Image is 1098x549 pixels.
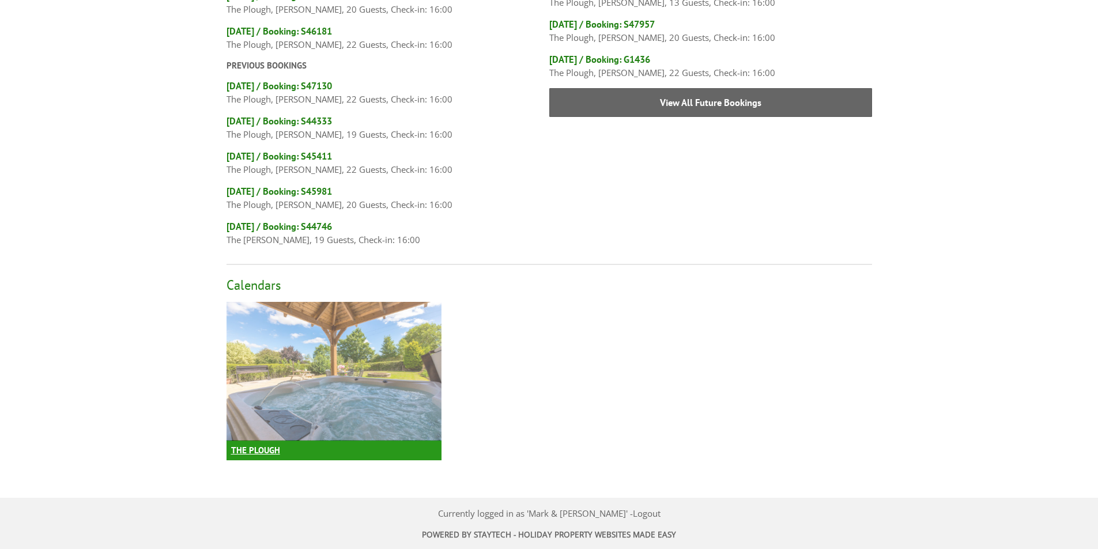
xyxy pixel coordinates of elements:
p: The Plough, [PERSON_NAME], 20 Guests, Check-in: 16:00 [227,198,549,211]
h4: [DATE] / Booking: S44746 [227,220,549,233]
h4: [DATE] / Booking: G1436 [549,53,872,66]
a: Powered by StayTech - Holiday property websites made easy [422,529,676,540]
h2: Calendars [227,277,872,293]
a: The Plough [227,302,442,460]
p: The Plough, [PERSON_NAME], 20 Guests, Check-in: 16:00 [227,2,549,16]
h3: Previous Bookings [227,60,549,71]
a: [DATE] / Booking: G1436 The Plough, [PERSON_NAME], 22 Guests, Check-in: 16:00 [549,53,872,79]
a: [DATE] / Booking: S47957 The Plough, [PERSON_NAME], 20 Guests, Check-in: 16:00 [549,18,872,44]
h4: [DATE] / Booking: S45981 [227,185,549,198]
a: View All Future Bookings [549,88,872,117]
p: The Plough, [PERSON_NAME], 22 Guests, Check-in: 16:00 [227,92,549,106]
p: Currently logged in as 'Mark & [PERSON_NAME]' - [227,506,872,520]
a: [DATE] / Booking: S44746 The [PERSON_NAME], 19 Guests, Check-in: 16:00 [227,220,549,247]
p: The [PERSON_NAME], 19 Guests, Check-in: 16:00 [227,233,549,247]
h4: [DATE] / Booking: S44333 [227,115,549,127]
a: [DATE] / Booking: S45981 The Plough, [PERSON_NAME], 20 Guests, Check-in: 16:00 [227,185,549,211]
h4: [DATE] / Booking: S45411 [227,150,549,162]
h4: [DATE] / Booking: S47130 [227,79,549,92]
p: The Plough, [PERSON_NAME], 22 Guests, Check-in: 16:00 [227,162,549,176]
a: [DATE] / Booking: S44333 The Plough, [PERSON_NAME], 19 Guests, Check-in: 16:00 [227,115,549,141]
p: The Plough, [PERSON_NAME], 22 Guests, Check-in: 16:00 [549,66,872,79]
a: Logout [633,508,661,519]
p: The Plough, [PERSON_NAME], 22 Guests, Check-in: 16:00 [227,37,549,51]
a: [DATE] / Booking: S47130 The Plough, [PERSON_NAME], 22 Guests, Check-in: 16:00 [227,79,549,106]
p: The Plough, [PERSON_NAME], 19 Guests, Check-in: 16:00 [227,127,549,141]
h4: [DATE] / Booking: S47957 [549,18,872,31]
h3: The Plough [227,440,442,460]
a: [DATE] / Booking: S45411 The Plough, [PERSON_NAME], 22 Guests, Check-in: 16:00 [227,150,549,176]
a: [DATE] / Booking: S46181 The Plough, [PERSON_NAME], 22 Guests, Check-in: 16:00 [227,25,549,51]
h4: [DATE] / Booking: S46181 [227,25,549,37]
p: The Plough, [PERSON_NAME], 20 Guests, Check-in: 16:00 [549,31,872,44]
img: The-Plough-interiors-sleeps12-Becky-Joiner-1405.original.jpg [227,302,442,441]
